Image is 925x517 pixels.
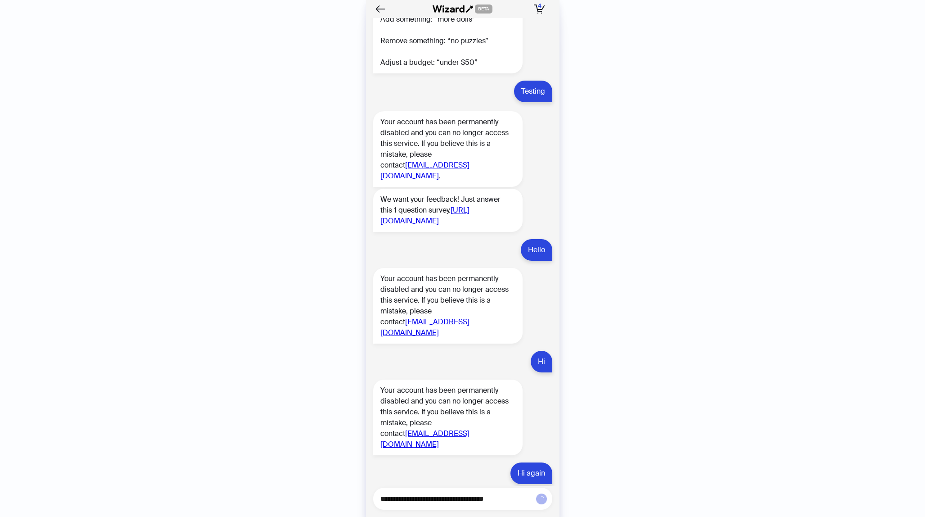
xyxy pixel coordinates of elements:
div: Hello [521,239,552,261]
a: [EMAIL_ADDRESS][DOMAIN_NAME] [380,317,469,337]
span: 4 [538,2,541,9]
div: Your account has been permanently disabled and you can no longer access this service. If you beli... [373,268,523,344]
a: [EMAIL_ADDRESS][DOMAIN_NAME] [380,160,469,181]
a: [EMAIL_ADDRESS][DOMAIN_NAME] [380,429,469,449]
div: Hi again [510,463,552,484]
div: Hi [531,351,552,372]
div: Testing [514,81,552,102]
button: Back [373,2,388,16]
span: BETA [475,5,492,14]
div: Your account has been permanently disabled and you can no longer access this service. If you beli... [373,111,523,187]
div: Your account has been permanently disabled and you can no longer access this service. If you beli... [373,380,523,455]
div: We want your feedback! Just answer this 1 question survey. [373,189,523,232]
